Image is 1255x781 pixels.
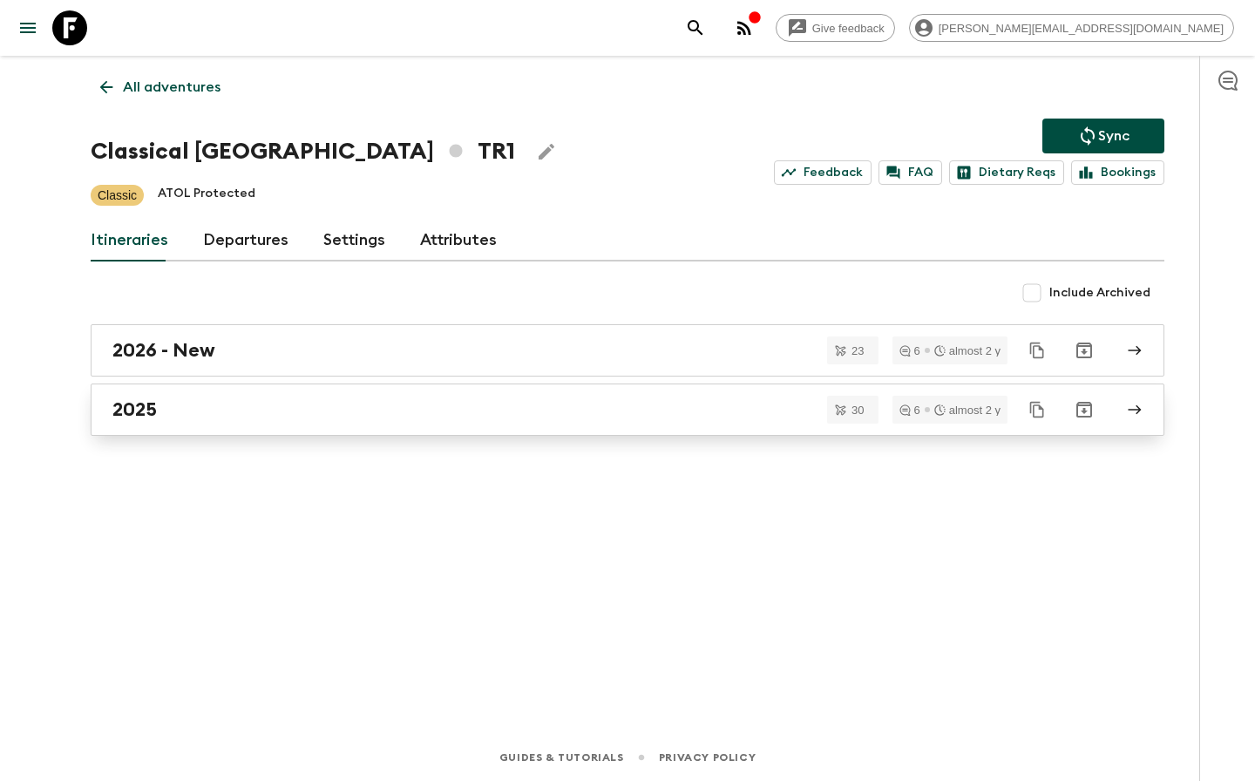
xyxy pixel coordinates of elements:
h1: Classical [GEOGRAPHIC_DATA] TR1 [91,134,515,169]
div: almost 2 y [934,345,1001,357]
a: Guides & Tutorials [499,748,624,767]
button: Archive [1067,333,1102,368]
a: 2025 [91,384,1164,436]
div: almost 2 y [934,404,1001,416]
a: 2026 - New [91,324,1164,377]
span: Include Archived [1049,284,1150,302]
div: 6 [899,404,920,416]
a: Itineraries [91,220,168,261]
button: menu [10,10,45,45]
span: Give feedback [803,22,894,35]
button: Archive [1067,392,1102,427]
a: Attributes [420,220,497,261]
button: Duplicate [1021,335,1053,366]
a: Feedback [774,160,872,185]
a: Dietary Reqs [949,160,1064,185]
button: search adventures [678,10,713,45]
a: Settings [323,220,385,261]
h2: 2025 [112,398,157,421]
a: All adventures [91,70,230,105]
p: Sync [1098,126,1129,146]
div: 6 [899,345,920,357]
h2: 2026 - New [112,339,215,362]
button: Edit Adventure Title [529,134,564,169]
div: [PERSON_NAME][EMAIL_ADDRESS][DOMAIN_NAME] [909,14,1234,42]
span: [PERSON_NAME][EMAIL_ADDRESS][DOMAIN_NAME] [929,22,1233,35]
button: Duplicate [1021,394,1053,425]
a: Departures [203,220,288,261]
span: 30 [841,404,874,416]
a: Privacy Policy [659,748,756,767]
p: ATOL Protected [158,185,255,206]
button: Sync adventure departures to the booking engine [1042,119,1164,153]
a: Bookings [1071,160,1164,185]
a: FAQ [878,160,942,185]
p: Classic [98,187,137,204]
a: Give feedback [776,14,895,42]
span: 23 [841,345,874,357]
p: All adventures [123,77,220,98]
